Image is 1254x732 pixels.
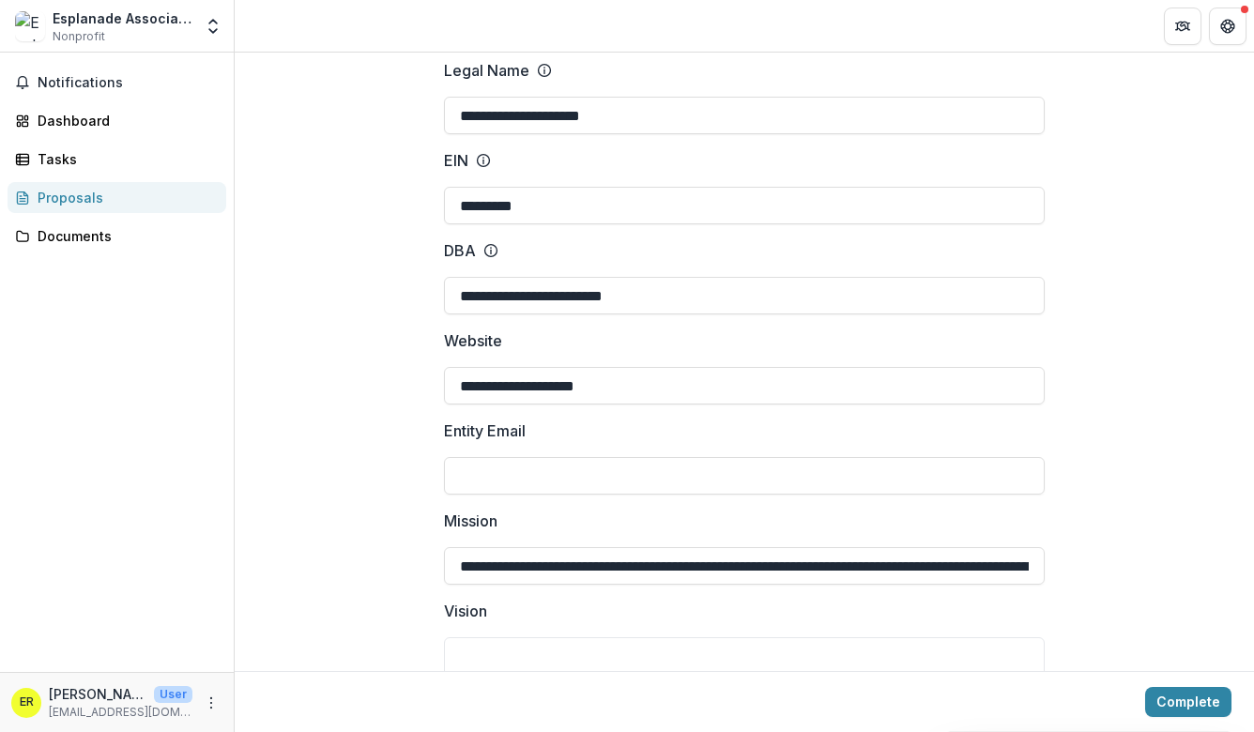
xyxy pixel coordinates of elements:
p: Website [444,329,502,352]
p: Vision [444,600,487,622]
span: Nonprofit [53,28,105,45]
a: Proposals [8,182,226,213]
img: Esplanade Association [15,11,45,41]
div: Proposals [38,188,211,207]
p: User [154,686,192,703]
button: Complete [1145,687,1231,717]
span: Notifications [38,75,219,91]
a: Dashboard [8,105,226,136]
div: Esplanade Association [53,8,192,28]
p: [PERSON_NAME] [PERSON_NAME] [49,684,146,704]
a: Tasks [8,144,226,175]
div: Tasks [38,149,211,169]
p: Mission [444,510,497,532]
p: [EMAIL_ADDRESS][DOMAIN_NAME] [49,704,192,721]
p: EIN [444,149,468,172]
button: More [200,692,222,714]
button: Partners [1164,8,1201,45]
p: Entity Email [444,419,526,442]
a: Documents [8,221,226,252]
button: Open entity switcher [200,8,226,45]
p: Legal Name [444,59,529,82]
button: Notifications [8,68,226,98]
p: DBA [444,239,476,262]
button: Get Help [1209,8,1246,45]
div: Dashboard [38,111,211,130]
div: Documents [38,226,211,246]
div: Emma Rose Rainville [20,696,34,709]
